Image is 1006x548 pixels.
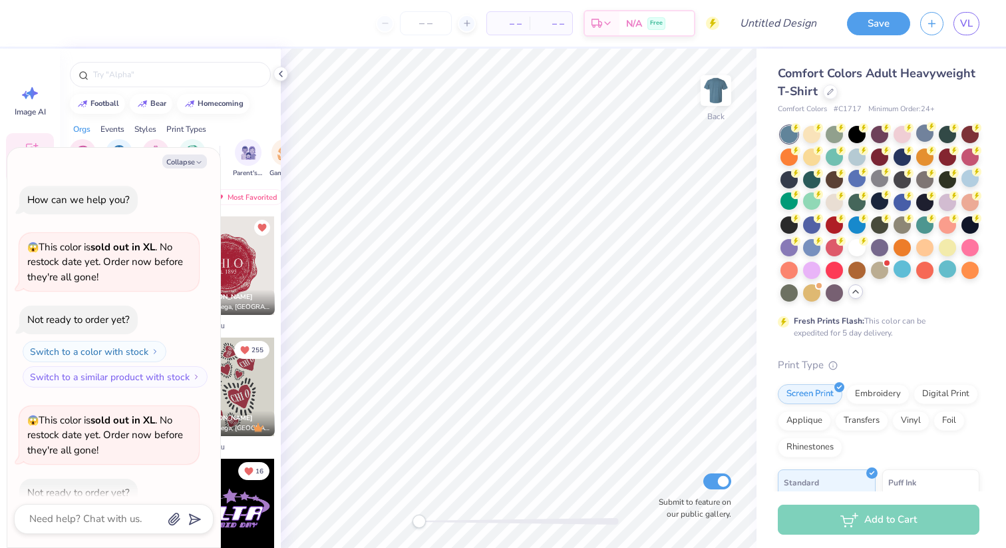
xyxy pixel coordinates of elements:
input: Untitled Design [729,10,827,37]
a: VL [953,12,979,35]
span: N/A [626,17,642,31]
div: Vinyl [892,411,929,431]
input: Try "Alpha" [92,68,262,81]
span: This color is . No restock date yet. Order now before they're all gone! [27,240,183,284]
button: filter button [142,139,169,178]
div: filter for Fraternity [104,139,134,178]
div: filter for Parent's Weekend [233,139,263,178]
span: VL [960,16,973,31]
span: 😱 [27,414,39,427]
div: Not ready to order yet? [27,486,130,499]
span: Chi Omega, [GEOGRAPHIC_DATA] [198,423,269,433]
span: This color is . No restock date yet. Order now before they're all gone! [27,413,183,457]
div: Events [100,123,124,135]
button: football [70,94,125,114]
img: trend_line.gif [184,100,195,108]
button: Unlike [234,341,269,359]
button: Save [847,12,910,35]
div: filter for Sorority [69,139,96,178]
img: Switch to a similar product with stock [192,373,200,381]
div: Styles [134,123,156,135]
span: Standard [784,475,819,489]
img: Game Day Image [277,145,293,160]
div: filter for Sports [179,139,206,178]
span: – – [495,17,522,31]
img: trend_line.gif [77,100,88,108]
div: Not ready to order yet? [27,313,130,326]
div: How can we help you? [27,193,130,206]
div: bear [150,100,166,107]
span: [PERSON_NAME] [198,413,253,423]
button: Collapse [162,154,207,168]
img: Sports Image [185,145,200,160]
span: Comfort Colors Adult Heavyweight T-Shirt [778,65,975,99]
div: Print Type [778,358,979,373]
button: filter button [269,139,300,178]
div: homecoming [198,100,244,107]
span: 255 [251,347,263,354]
span: Image AI [15,107,46,117]
strong: sold out in XL [90,413,155,427]
button: homecoming [177,94,250,114]
span: [PERSON_NAME] [198,292,253,302]
div: filter for Game Day [269,139,300,178]
button: Unlike [254,220,270,236]
div: football [90,100,119,107]
div: Print Types [166,123,206,135]
span: – – [538,17,564,31]
strong: Fresh Prints Flash: [794,316,864,326]
div: filter for Club [142,139,169,178]
div: Foil [933,411,965,431]
span: Free [650,19,663,28]
button: filter button [69,139,96,178]
div: Applique [778,411,831,431]
button: filter button [179,139,206,178]
img: Fraternity Image [112,145,126,160]
span: Puff Ink [888,475,916,489]
img: Parent's Weekend Image [241,145,256,160]
span: 😱 [27,241,39,254]
input: – – [400,11,452,35]
button: filter button [104,139,134,178]
span: Parent's Weekend [233,168,263,178]
div: Rhinestones [778,437,842,457]
img: Switch to a color with stock [151,348,159,356]
button: bear [130,94,172,114]
span: # C1717 [834,104,862,115]
span: Chi Omega, [GEOGRAPHIC_DATA] [198,302,269,312]
button: Switch to a color with stock [23,341,166,362]
div: Digital Print [914,384,978,404]
div: Most Favorited [208,189,283,205]
button: Switch to a similar product with stock [23,366,208,388]
span: Comfort Colors [778,104,827,115]
div: Orgs [73,123,90,135]
span: Game Day [269,168,300,178]
button: filter button [233,139,263,178]
img: Sorority Image [75,145,90,160]
img: trend_line.gif [137,100,148,108]
div: Accessibility label [413,515,426,528]
strong: sold out in XL [90,240,155,254]
div: Embroidery [846,384,910,404]
div: Transfers [835,411,888,431]
div: Screen Print [778,384,842,404]
div: Back [707,111,725,123]
label: Submit to feature on our public gallery. [651,496,731,520]
img: Club Image [148,145,163,160]
img: Back [703,77,729,104]
span: Minimum Order: 24 + [868,104,935,115]
div: This color can be expedited for 5 day delivery. [794,315,957,339]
